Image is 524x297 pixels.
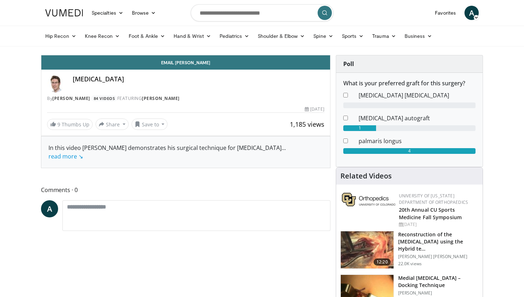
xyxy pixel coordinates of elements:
img: VuMedi Logo [45,9,83,16]
img: benn_3.png.150x105_q85_crop-smart_upscale.jpg [341,231,394,268]
a: Business [400,29,437,43]
a: Spine [309,29,337,43]
img: 355603a8-37da-49b6-856f-e00d7e9307d3.png.150x105_q85_autocrop_double_scale_upscale_version-0.2.png [342,193,395,206]
span: 9 [57,121,60,128]
a: Hip Recon [41,29,81,43]
a: read more ↘ [48,152,83,160]
a: Trauma [368,29,400,43]
img: Avatar [47,75,64,92]
a: Browse [128,6,160,20]
dd: palmaris longus [353,137,481,145]
span: 12:20 [374,258,391,266]
a: 84 Videos [91,95,117,101]
strong: Poll [343,60,354,68]
h3: Reconstruction of the [MEDICAL_DATA] using the Hybrid te… [398,231,478,252]
a: Foot & Ankle [124,29,170,43]
a: 12:20 Reconstruction of the [MEDICAL_DATA] using the Hybrid te… [PERSON_NAME] [PERSON_NAME] 22.0K... [340,231,478,269]
span: Comments 0 [41,185,330,195]
h3: Medial [MEDICAL_DATA] – Docking Technique [398,275,478,289]
h6: What is your preferred graft for this surgery? [343,80,476,87]
p: 22.0K views [398,261,422,267]
a: Sports [338,29,368,43]
input: Search topics, interventions [191,4,333,21]
a: 20th Annual CU Sports Medicine Fall Symposium [399,206,462,221]
a: Shoulder & Elbow [253,29,309,43]
p: [PERSON_NAME] [PERSON_NAME] [398,254,478,260]
a: Hand & Wrist [169,29,215,43]
div: By FEATURING [47,95,324,102]
button: Save to [132,119,168,130]
div: 4 [343,148,476,154]
a: A [41,200,58,217]
a: University of [US_STATE] Department of Orthopaedics [399,193,468,205]
a: Email [PERSON_NAME] [41,55,330,70]
p: [PERSON_NAME] [398,290,478,296]
div: [DATE] [305,106,324,112]
h4: Related Videos [340,172,392,180]
span: 1,185 views [290,120,324,129]
a: Specialties [87,6,128,20]
a: Knee Recon [81,29,124,43]
button: Share [96,119,129,130]
a: [PERSON_NAME] [142,95,180,101]
a: Favorites [431,6,460,20]
div: 1 [343,125,376,131]
a: 9 Thumbs Up [47,119,93,130]
dd: [MEDICAL_DATA] [MEDICAL_DATA] [353,91,481,100]
dd: [MEDICAL_DATA] autograft [353,114,481,122]
h4: [MEDICAL_DATA] [73,75,324,83]
div: [DATE] [399,221,477,228]
a: A [464,6,479,20]
div: In this video [PERSON_NAME] demonstrates his surgical technique for [MEDICAL_DATA] [48,144,323,161]
a: [PERSON_NAME] [52,95,90,101]
a: Pediatrics [215,29,253,43]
